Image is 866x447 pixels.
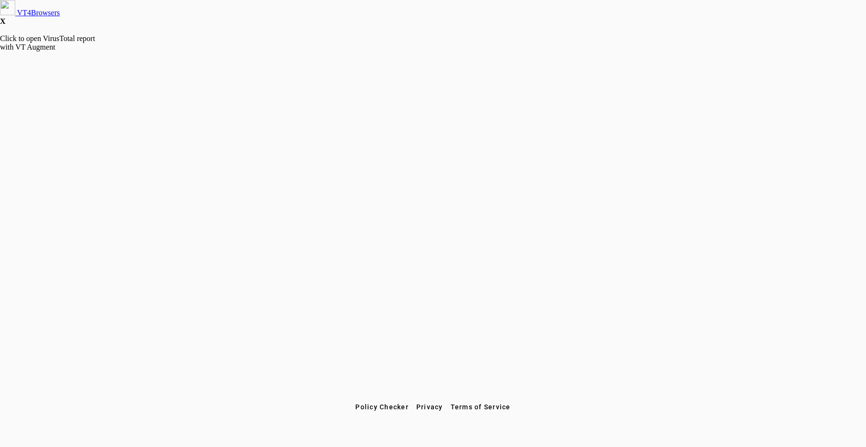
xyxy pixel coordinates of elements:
[447,398,515,416] button: Terms of Service
[351,398,412,416] button: Policy Checker
[412,398,447,416] button: Privacy
[416,403,443,411] span: Privacy
[451,403,511,411] span: Terms of Service
[355,403,409,411] span: Policy Checker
